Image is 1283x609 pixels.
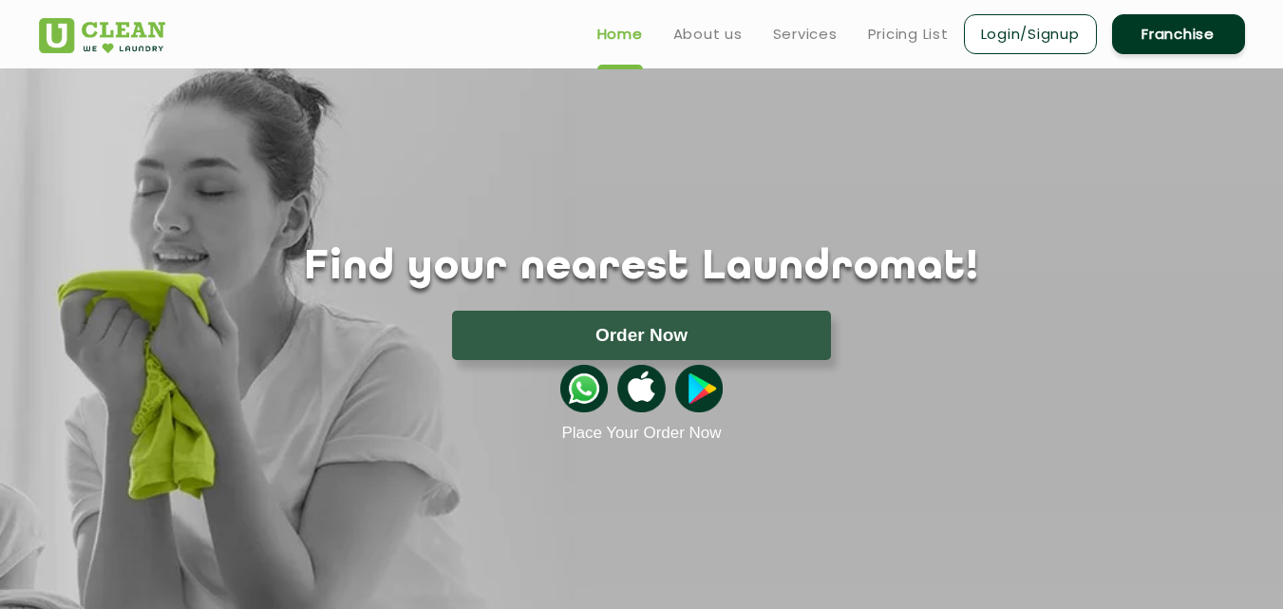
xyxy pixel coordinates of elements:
a: Place Your Order Now [561,424,721,443]
a: Services [773,23,838,46]
button: Order Now [452,311,831,360]
img: playstoreicon.png [675,365,723,412]
img: whatsappicon.png [560,365,608,412]
a: Pricing List [868,23,949,46]
a: Login/Signup [964,14,1097,54]
h1: Find your nearest Laundromat! [25,244,1259,292]
img: UClean Laundry and Dry Cleaning [39,18,165,53]
a: Franchise [1112,14,1245,54]
img: apple-icon.png [617,365,665,412]
a: About us [673,23,743,46]
a: Home [597,23,643,46]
